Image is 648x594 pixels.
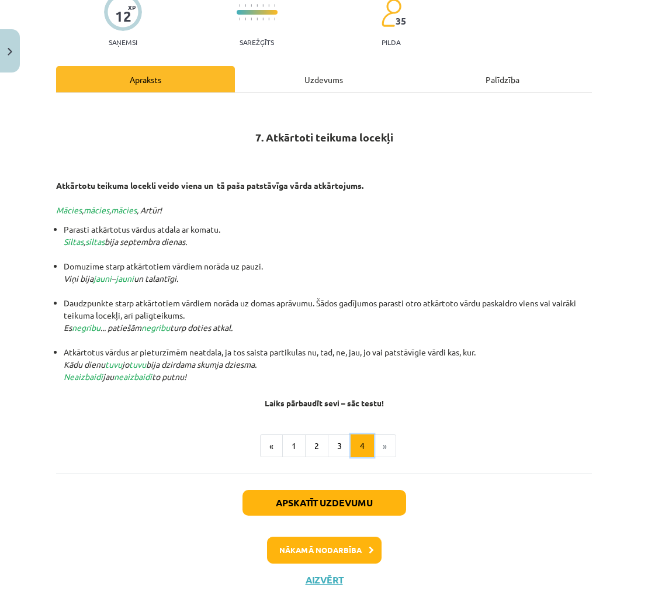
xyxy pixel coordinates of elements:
[64,322,233,333] em: Es ... patiešām turp doties atkal.
[128,4,136,11] span: XP
[64,371,103,382] span: Neaizbaidi
[104,38,142,46] p: Saņemsi
[351,434,374,458] button: 4
[260,434,283,458] button: «
[274,4,275,7] img: icon-short-line-57e1e144782c952c97e751825c79c345078a6d821885a25fce030b3d8c18986b.svg
[268,18,269,20] img: icon-short-line-57e1e144782c952c97e751825c79c345078a6d821885a25fce030b3d8c18986b.svg
[242,490,406,516] button: Apskatīt uzdevumu
[56,205,82,215] span: Mācies
[116,273,134,284] span: jauni
[240,38,274,46] p: Sarežģīts
[413,66,592,92] div: Palīdzība
[56,180,363,191] strong: Atkārtotu teikuma locekli veido viena un tā paša patstāvīga vārda atkārtojums.
[141,322,170,333] span: negribu
[255,130,393,144] strong: 7. Atkārtoti teikuma locekļi
[114,371,152,382] span: neaizbaidi
[328,434,351,458] button: 3
[72,322,101,333] span: negribu
[274,18,275,20] img: icon-short-line-57e1e144782c952c97e751825c79c345078a6d821885a25fce030b3d8c18986b.svg
[129,359,146,369] span: tuvu
[262,18,264,20] img: icon-short-line-57e1e144782c952c97e751825c79c345078a6d821885a25fce030b3d8c18986b.svg
[282,434,306,458] button: 1
[245,18,246,20] img: icon-short-line-57e1e144782c952c97e751825c79c345078a6d821885a25fce030b3d8c18986b.svg
[239,4,240,7] img: icon-short-line-57e1e144782c952c97e751825c79c345078a6d821885a25fce030b3d8c18986b.svg
[64,260,592,297] li: Domuzīme starp atkārtotiem vārdiem norāda uz pauzi.
[64,297,592,346] li: Daudzpunkte starp atkārtotiem vārdiem norāda uz domas aprāvumu. Šādos gadījumos parasti otro atkā...
[251,18,252,20] img: icon-short-line-57e1e144782c952c97e751825c79c345078a6d821885a25fce030b3d8c18986b.svg
[105,359,122,369] span: tuvu
[64,223,592,260] li: Parasti atkārtotus vārdus atdala ar komatu.
[84,205,109,215] span: mācies
[115,8,131,25] div: 12
[85,236,105,247] span: siltas
[64,236,187,247] em: , bija septembra dienas.
[257,4,258,7] img: icon-short-line-57e1e144782c952c97e751825c79c345078a6d821885a25fce030b3d8c18986b.svg
[245,4,246,7] img: icon-short-line-57e1e144782c952c97e751825c79c345078a6d821885a25fce030b3d8c18986b.svg
[64,346,592,383] li: Atkārtotus vārdus ar pieturzīmēm neatdala, ja tos saista partikulas nu, tad, ne, jau, jo vai pats...
[382,38,400,46] p: pilda
[302,574,346,586] button: Aizvērt
[8,48,12,56] img: icon-close-lesson-0947bae3869378f0d4975bcd49f059093ad1ed9edebbc8119c70593378902aed.svg
[235,66,414,92] div: Uzdevums
[268,4,269,7] img: icon-short-line-57e1e144782c952c97e751825c79c345078a6d821885a25fce030b3d8c18986b.svg
[56,205,162,215] em: , , , Artūr!
[257,18,258,20] img: icon-short-line-57e1e144782c952c97e751825c79c345078a6d821885a25fce030b3d8c18986b.svg
[251,4,252,7] img: icon-short-line-57e1e144782c952c97e751825c79c345078a6d821885a25fce030b3d8c18986b.svg
[93,273,112,284] span: jauni
[265,398,384,408] strong: Laiks pārbaudīt sevi – sāc testu!
[305,434,328,458] button: 2
[262,4,264,7] img: icon-short-line-57e1e144782c952c97e751825c79c345078a6d821885a25fce030b3d8c18986b.svg
[64,273,178,284] em: Viņi bija – un talantīgi.
[239,18,240,20] img: icon-short-line-57e1e144782c952c97e751825c79c345078a6d821885a25fce030b3d8c18986b.svg
[111,205,137,215] span: mācies
[56,434,592,458] nav: Page navigation example
[56,66,235,92] div: Apraksts
[396,16,406,26] span: 35
[64,359,257,382] em: Kādu dienu jo bija dzirdama skumja dziesma. jau to putnu!
[267,537,382,564] button: Nākamā nodarbība
[64,236,84,247] span: Siltas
